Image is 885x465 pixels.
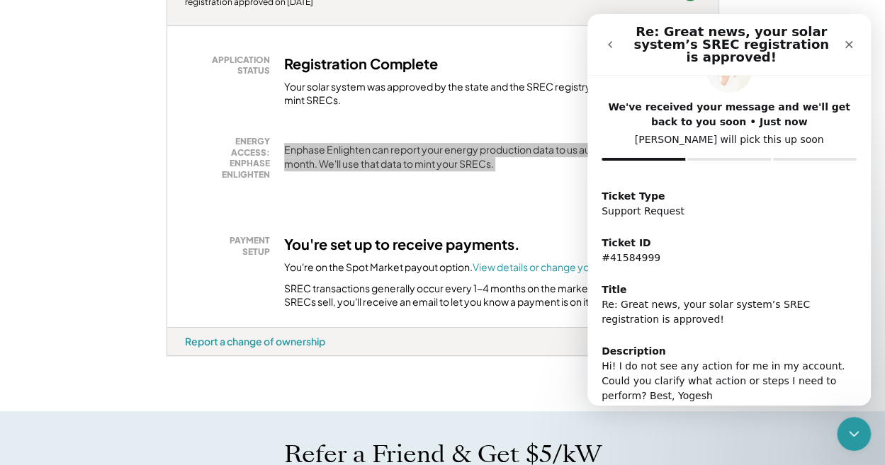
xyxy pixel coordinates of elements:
[284,143,701,171] div: Enphase Enlighten can report your energy production data to us automatically each month. We'll us...
[284,80,701,108] div: Your solar system was approved by the state and the SREC registry. It is now registered to mint S...
[192,54,270,76] div: APPLICATION STATUS
[185,335,325,348] div: Report a change of ownership
[473,260,692,273] a: View details or change your payout option here.
[167,356,214,362] div: vonisqlg - VA Distributed
[284,54,438,73] h3: Registration Complete
[284,260,692,275] div: You're on the Spot Market payout option.
[284,235,520,253] h3: You're set up to receive payments.
[837,417,871,451] iframe: Intercom live chat
[284,282,701,309] div: SREC transactions generally occur every 1-4 months on the market option. Each time your SRECs sel...
[192,136,270,180] div: ENERGY ACCESS: ENPHASE ENLIGHTEN
[587,14,871,406] iframe: Intercom live chat
[192,235,270,257] div: PAYMENT SETUP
